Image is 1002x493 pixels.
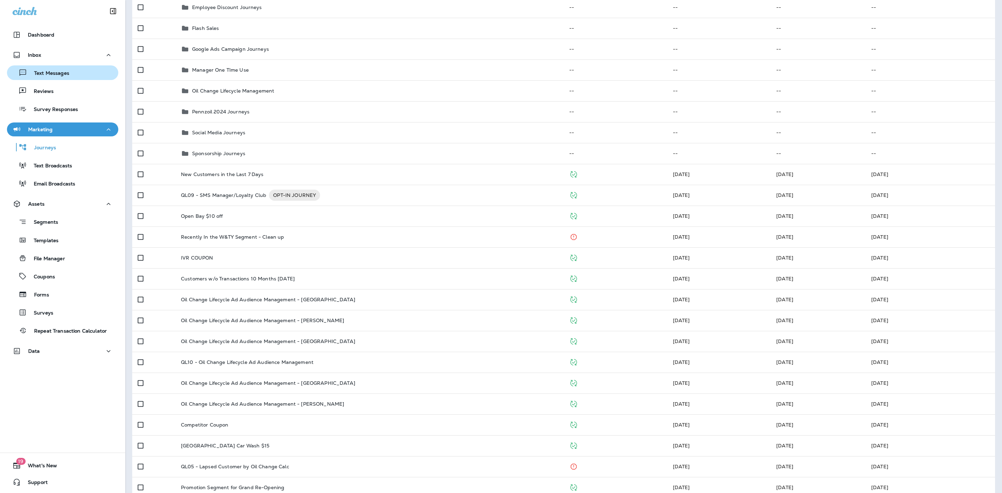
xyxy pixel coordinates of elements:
p: QL05 - Lapsed Customer by Oil Change Calc [181,464,289,469]
td: [DATE] [866,393,995,414]
span: Micah Weckert [776,192,793,198]
p: Oil Change Lifecycle Ad Audience Management - [PERSON_NAME] [181,401,344,407]
span: Stopped [569,463,578,469]
span: Published [569,275,578,281]
button: Journeys [7,140,118,154]
p: Dashboard [28,32,54,38]
span: Support [21,479,48,488]
button: Survey Responses [7,102,118,116]
p: Text Messages [27,70,69,77]
span: Published [569,337,578,344]
p: Oil Change Lifecycle Ad Audience Management - [PERSON_NAME] [181,318,344,323]
span: Published [569,296,578,302]
span: J-P Scoville [776,380,793,386]
td: -- [771,18,866,39]
button: Surveys [7,305,118,320]
p: Inbox [28,52,41,58]
td: -- [771,39,866,59]
span: Robert Wlasuk [673,422,690,428]
td: -- [564,39,667,59]
span: Published [569,254,578,260]
button: Dashboard [7,28,118,42]
td: -- [771,80,866,101]
td: -- [564,18,667,39]
span: Published [569,317,578,323]
td: [DATE] [866,268,995,289]
p: Oil Change Lifecycle Ad Audience Management - [GEOGRAPHIC_DATA] [181,297,355,302]
td: -- [866,122,995,143]
td: -- [564,59,667,80]
span: Robert Wlasuk [776,213,793,219]
td: -- [771,143,866,164]
td: [DATE] [866,435,995,456]
span: Micah Weckert [673,296,690,303]
td: -- [564,101,667,122]
td: -- [667,59,771,80]
span: Unknown [776,463,793,470]
p: Oil Change Lifecycle Ad Audience Management - [GEOGRAPHIC_DATA] [181,380,355,386]
p: QL09 - SMS Manager/Loyalty Club [181,190,266,201]
span: Micah Weckert [776,255,793,261]
span: Published [569,358,578,365]
td: -- [667,122,771,143]
span: Unknown [673,276,690,282]
td: [DATE] [866,206,995,226]
td: -- [667,18,771,39]
p: Text Broadcasts [27,163,72,169]
span: Published [569,421,578,427]
span: Robert Wlasuk [673,443,690,449]
td: -- [667,39,771,59]
span: Developer Integrations [673,171,690,177]
span: J-P Scoville [776,234,793,240]
button: Repeat Transaction Calculator [7,323,118,338]
span: Stopped [569,233,578,239]
p: [GEOGRAPHIC_DATA] Car Wash $15 [181,443,269,448]
button: Marketing [7,122,118,136]
p: QL10 - Oil Change Lifecycle Ad Audience Management [181,359,313,365]
span: Published [569,379,578,385]
p: Assets [28,201,45,207]
td: [DATE] [866,456,995,477]
button: Assets [7,197,118,211]
td: -- [771,122,866,143]
td: -- [564,80,667,101]
span: What's New [21,463,57,471]
button: 19What's New [7,459,118,472]
p: Google Ads Campaign Journeys [192,46,269,52]
p: Manager One TIme Use [192,67,249,73]
td: -- [564,122,667,143]
span: J-P Scoville [673,317,690,324]
button: Support [7,475,118,489]
p: Data [28,348,40,354]
span: Published [569,170,578,177]
td: -- [866,59,995,80]
span: Published [569,191,578,198]
p: New Customers in the Last 7 Days [181,172,263,177]
span: J-P Scoville [776,338,793,344]
td: [DATE] [866,226,995,247]
button: Text Broadcasts [7,158,118,173]
button: Reviews [7,84,118,98]
p: Sponsorship Journeys [192,151,245,156]
td: -- [667,143,771,164]
span: Robert Wlasuk [776,422,793,428]
button: Templates [7,233,118,247]
td: -- [866,101,995,122]
button: Text Messages [7,65,118,80]
td: [DATE] [866,414,995,435]
td: -- [866,39,995,59]
span: Micah Weckert [776,401,793,407]
td: [DATE] [866,352,995,373]
td: [DATE] [866,331,995,352]
span: J-P Scoville [776,484,793,491]
td: [DATE] [866,289,995,310]
p: Employee Discount Journeys [192,5,262,10]
span: J-P Scoville [776,296,793,303]
p: Segments [27,219,58,226]
p: Forms [27,292,49,299]
td: -- [866,80,995,101]
p: Customers w/o Transactions 10 Months [DATE] [181,276,295,281]
span: J-P Scoville [776,171,793,177]
button: Data [7,344,118,358]
p: Pennzoil 2024 Journeys [192,109,249,114]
